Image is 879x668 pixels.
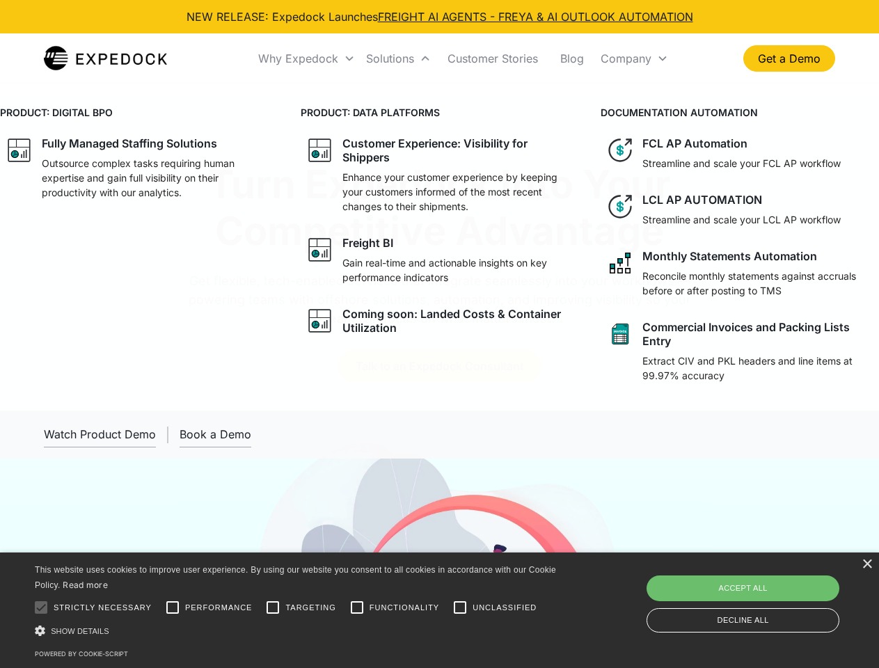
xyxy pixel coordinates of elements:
[301,131,579,219] a: graph iconCustomer Experience: Visibility for ShippersEnhance your customer experience by keeping...
[44,45,167,72] img: Expedock Logo
[601,105,879,120] h4: DOCUMENTATION AUTOMATION
[601,51,651,65] div: Company
[342,136,573,164] div: Customer Experience: Visibility for Shippers
[42,136,217,150] div: Fully Managed Staffing Solutions
[6,136,33,164] img: graph icon
[473,602,537,614] span: Unclassified
[35,565,556,591] span: This website uses cookies to improve user experience. By using our website you consent to all coo...
[642,249,817,263] div: Monthly Statements Automation
[301,301,579,340] a: graph iconComing soon: Landed Costs & Container Utilization
[601,315,879,388] a: sheet iconCommercial Invoices and Packing Lists EntryExtract CIV and PKL headers and line items a...
[306,136,334,164] img: graph icon
[642,353,873,383] p: Extract CIV and PKL headers and line items at 99.97% accuracy
[378,10,693,24] a: FREIGHT AI AGENTS - FREYA & AI OUTLOOK AUTOMATION
[601,244,879,303] a: network like iconMonthly Statements AutomationReconcile monthly statements against accruals befor...
[366,51,414,65] div: Solutions
[642,156,841,170] p: Streamline and scale your FCL AP workflow
[342,255,573,285] p: Gain real-time and actionable insights on key performance indicators
[187,8,693,25] div: NEW RELEASE: Expedock Launches
[642,136,747,150] div: FCL AP Automation
[180,422,251,447] a: Book a Demo
[549,35,595,82] a: Blog
[285,602,335,614] span: Targeting
[342,236,393,250] div: Freight BI
[342,307,573,335] div: Coming soon: Landed Costs & Container Utilization
[301,105,579,120] h4: PRODUCT: DATA PLATFORMS
[743,45,835,72] a: Get a Demo
[35,650,128,658] a: Powered by cookie-script
[601,187,879,232] a: dollar iconLCL AP AUTOMATIONStreamline and scale your LCL AP workflow
[51,627,109,635] span: Show details
[606,193,634,221] img: dollar icon
[306,307,334,335] img: graph icon
[42,156,273,200] p: Outsource complex tasks requiring human expertise and gain full visibility on their productivity ...
[647,518,879,668] iframe: Chat Widget
[642,269,873,298] p: Reconcile monthly statements against accruals before or after posting to TMS
[606,320,634,348] img: sheet icon
[642,212,841,227] p: Streamline and scale your LCL AP workflow
[253,35,361,82] div: Why Expedock
[185,602,253,614] span: Performance
[44,45,167,72] a: home
[306,236,334,264] img: graph icon
[63,580,108,590] a: Read more
[342,170,573,214] p: Enhance your customer experience by keeping your customers informed of the most recent changes to...
[642,193,762,207] div: LCL AP AUTOMATION
[595,35,674,82] div: Company
[436,35,549,82] a: Customer Stories
[35,623,561,638] div: Show details
[370,602,439,614] span: Functionality
[601,131,879,176] a: dollar iconFCL AP AutomationStreamline and scale your FCL AP workflow
[642,320,873,348] div: Commercial Invoices and Packing Lists Entry
[44,422,156,447] a: open lightbox
[606,249,634,277] img: network like icon
[606,136,634,164] img: dollar icon
[361,35,436,82] div: Solutions
[44,427,156,441] div: Watch Product Demo
[301,230,579,290] a: graph iconFreight BIGain real-time and actionable insights on key performance indicators
[54,602,152,614] span: Strictly necessary
[180,427,251,441] div: Book a Demo
[258,51,338,65] div: Why Expedock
